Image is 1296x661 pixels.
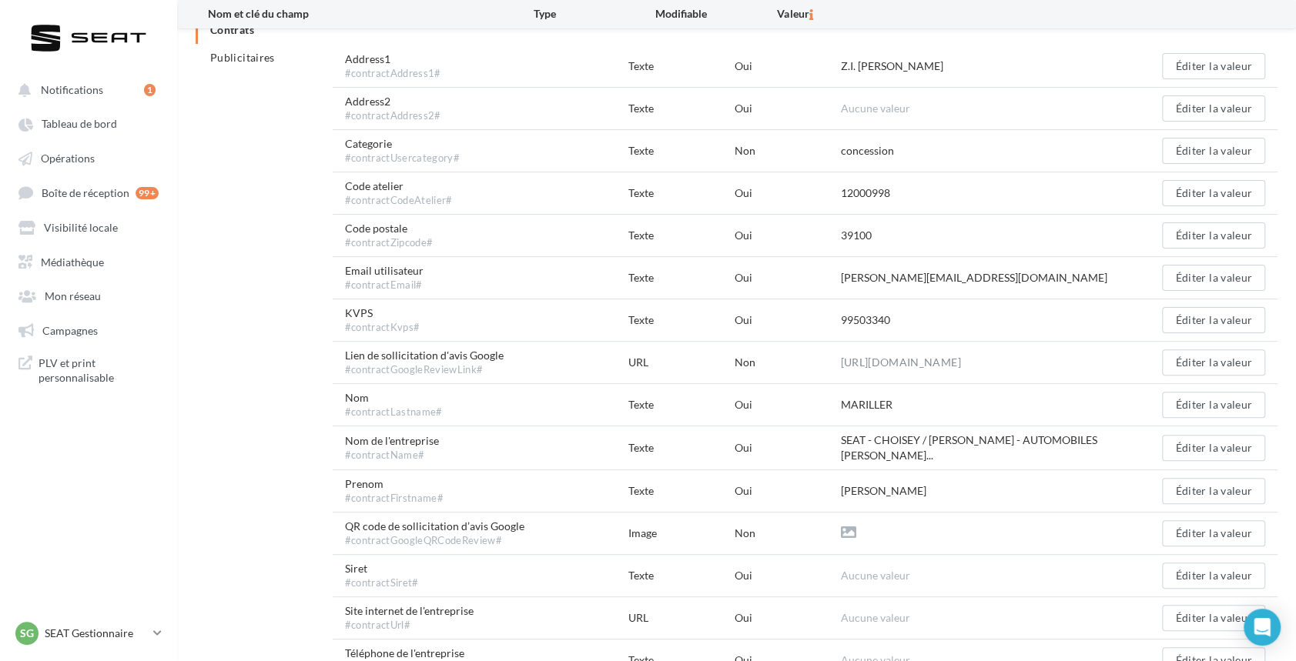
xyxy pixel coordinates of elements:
span: Nom [345,390,443,419]
div: [PERSON_NAME][EMAIL_ADDRESS][DOMAIN_NAME] [840,270,1107,285]
span: Code postale [345,221,434,250]
div: Valeur [777,6,1102,22]
div: MARILLER [840,397,892,412]
div: Oui [734,568,840,583]
div: #contractGoogleReviewLink# [345,363,504,377]
div: Oui [734,483,840,499]
a: Opérations [9,144,168,172]
div: Texte [628,483,734,499]
div: Texte [628,270,734,285]
span: QR code de sollicitation d’avis Google [345,519,524,548]
button: Éditer la valeur [1162,95,1265,122]
span: Campagnes [42,323,98,336]
div: Oui [734,101,840,116]
div: URL [628,610,734,626]
span: Site internet de l'entreprise [345,603,474,633]
div: Texte [628,440,734,456]
button: Éditer la valeur [1162,520,1265,546]
div: concession [840,143,893,159]
div: 99503340 [840,312,889,328]
div: Non [734,526,840,541]
span: Mon réseau [45,289,101,302]
div: #contractEmail# [345,279,424,292]
div: URL [628,355,734,370]
span: Aucune valeur [840,102,909,115]
div: Oui [734,610,840,626]
a: Boîte de réception 99+ [9,178,168,206]
span: Code atelier [345,179,453,208]
button: Éditer la valeur [1162,392,1265,418]
a: Mon réseau [9,281,168,309]
span: Lien de sollicitation d'avis Google [345,348,504,377]
button: Éditer la valeur [1162,307,1265,333]
div: Texte [628,228,734,243]
div: Oui [734,58,840,74]
div: Non [734,355,840,370]
button: Notifications 1 [9,75,162,103]
a: SG SEAT Gestionnaire [12,619,165,648]
div: #contractUrl# [345,619,474,633]
div: #contractLastname# [345,406,443,419]
div: #contractZipcode# [345,236,434,250]
button: Éditer la valeur [1162,605,1265,631]
div: 1 [144,84,156,96]
button: Éditer la valeur [1162,180,1265,206]
span: KVPS [345,305,420,335]
div: #contractSiret# [345,576,419,590]
span: Email utilisateur [345,263,424,292]
div: #contractUsercategory# [345,152,460,165]
div: Texte [628,312,734,328]
span: SEAT - CHOISEY / [PERSON_NAME] - AUTOMOBILES [PERSON_NAME]... [840,432,1124,463]
p: SEAT Gestionnaire [45,626,147,641]
div: Type [533,6,655,22]
div: Oui [734,312,840,328]
div: #contractFirstname# [345,492,444,506]
div: #contractKvps# [345,321,420,335]
span: Aucune valeur [840,611,909,624]
div: Texte [628,397,734,412]
a: [URL][DOMAIN_NAME] [840,353,960,372]
div: Image [628,526,734,541]
span: Siret [345,561,419,590]
button: Éditer la valeur [1162,265,1265,291]
div: 39100 [840,228,871,243]
div: #contractCodeAtelier# [345,194,453,208]
div: Z.I. [PERSON_NAME] [840,58,943,74]
div: #contractName# [345,449,439,462]
span: Publicitaires [210,51,275,64]
span: Nom de l'entreprise [345,433,439,462]
span: PLV et print personnalisable [39,356,159,386]
div: Nom et clé du champ [208,6,533,22]
span: Tableau de bord [42,118,117,131]
div: Non [734,143,840,159]
button: Éditer la valeur [1162,478,1265,504]
span: Address2 [345,94,441,123]
span: Visibilité locale [44,221,118,234]
div: Oui [734,270,840,285]
div: Texte [628,58,734,74]
a: Campagnes [9,315,168,343]
span: SG [20,626,34,641]
div: #contractAddress1# [345,67,441,81]
button: Éditer la valeur [1162,563,1265,589]
button: Éditer la valeur [1162,138,1265,164]
div: 99+ [136,187,159,199]
div: Oui [734,397,840,412]
div: Texte [628,185,734,201]
span: Boîte de réception [42,186,129,199]
div: Texte [628,101,734,116]
div: Oui [734,440,840,456]
div: Texte [628,568,734,583]
div: Texte [628,143,734,159]
a: Médiathèque [9,247,168,275]
div: [PERSON_NAME] [840,483,926,499]
div: Oui [734,185,840,201]
span: Médiathèque [41,255,104,268]
div: Open Intercom Messenger [1244,609,1281,646]
div: #contractGoogleQRCodeReview# [345,534,524,548]
button: Éditer la valeur [1162,435,1265,461]
div: Oui [734,228,840,243]
a: Visibilité locale [9,212,168,240]
span: Categorie [345,136,460,165]
span: Address1 [345,52,441,81]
